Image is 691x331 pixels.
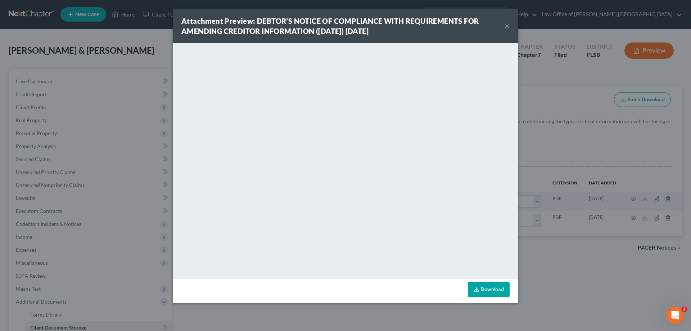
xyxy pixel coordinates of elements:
[181,17,479,35] strong: Attachment Preview: DEBTOR’S NOTICE OF COMPLIANCE WITH REQUIREMENTS FOR AMENDING CREDITOR INFORMA...
[173,43,518,277] iframe: <object ng-attr-data='[URL][DOMAIN_NAME]' type='application/pdf' width='100%' height='650px'></ob...
[681,307,687,312] span: 2
[505,22,510,30] button: ×
[667,307,684,324] iframe: Intercom live chat
[468,282,510,297] a: Download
